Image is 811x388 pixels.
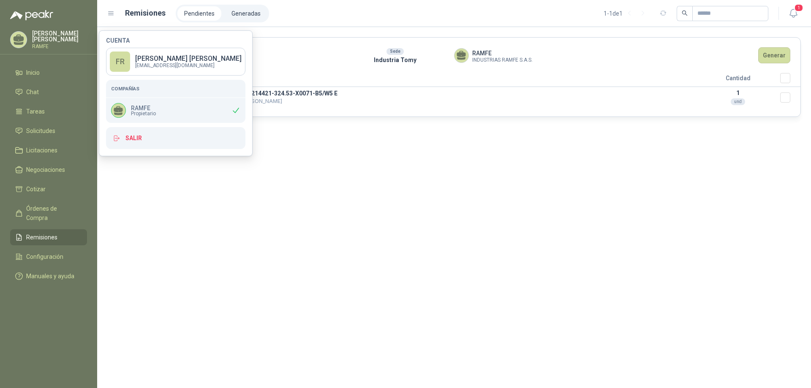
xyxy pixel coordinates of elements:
h5: Compañías [111,85,240,92]
p: Industria Tomy [336,55,454,65]
th: Cantidad [696,73,780,87]
span: Chat [26,87,39,97]
span: 1 [794,4,803,12]
a: Remisiones [10,229,87,245]
img: Logo peakr [10,10,53,20]
a: Solicitudes [10,123,87,139]
p: [EMAIL_ADDRESS][DOMAIN_NAME] [135,63,242,68]
a: Pendientes [177,6,221,21]
a: Generadas [225,6,267,21]
span: Manuales y ayuda [26,271,74,281]
a: Negociaciones [10,162,87,178]
a: Licitaciones [10,142,87,158]
span: search [682,10,688,16]
p: SGRH0312-214421-324.53-X0071-B5/W5 E [219,90,696,96]
div: 1 - 1 de 1 [604,7,650,20]
p: 1 [696,90,780,96]
div: RAMFEPropietario [106,98,245,123]
button: 1 [786,6,801,21]
a: Chat [10,84,87,100]
p: [PERSON_NAME] [PERSON_NAME] [32,30,87,42]
span: Configuración [26,252,63,261]
span: RAMFE [472,49,533,58]
th: Producto [219,73,696,87]
div: und [731,98,745,105]
a: Tareas [10,103,87,119]
p: [PERSON_NAME] [PERSON_NAME] [135,55,242,62]
span: Licitaciones [26,146,57,155]
th: Seleccionar/deseleccionar [780,73,800,87]
span: Solicitudes [26,126,55,136]
h4: Cuenta [106,38,245,43]
a: Cotizar [10,181,87,197]
div: FR [110,52,130,72]
span: Propietario [131,111,156,116]
span: Remisiones [26,233,57,242]
button: Generar [758,47,790,63]
span: Tareas [26,107,45,116]
p: RAMFE [131,105,156,111]
a: FR[PERSON_NAME] [PERSON_NAME][EMAIL_ADDRESS][DOMAIN_NAME] [106,48,245,76]
a: Configuración [10,249,87,265]
h1: Remisiones [125,7,166,19]
button: Salir [106,127,245,149]
p: RAMFE [32,44,87,49]
span: Negociaciones [26,165,65,174]
span: Cotizar [26,185,46,194]
td: Seleccionar/deseleccionar [780,87,800,109]
span: INDUSTRIAS RAMFE S.A.S. [472,58,533,62]
span: Órdenes de Compra [26,204,79,222]
a: Inicio [10,65,87,81]
span: Inicio [26,68,40,77]
a: Órdenes de Compra [10,201,87,226]
div: Sede [386,48,404,55]
a: Manuales y ayuda [10,268,87,284]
